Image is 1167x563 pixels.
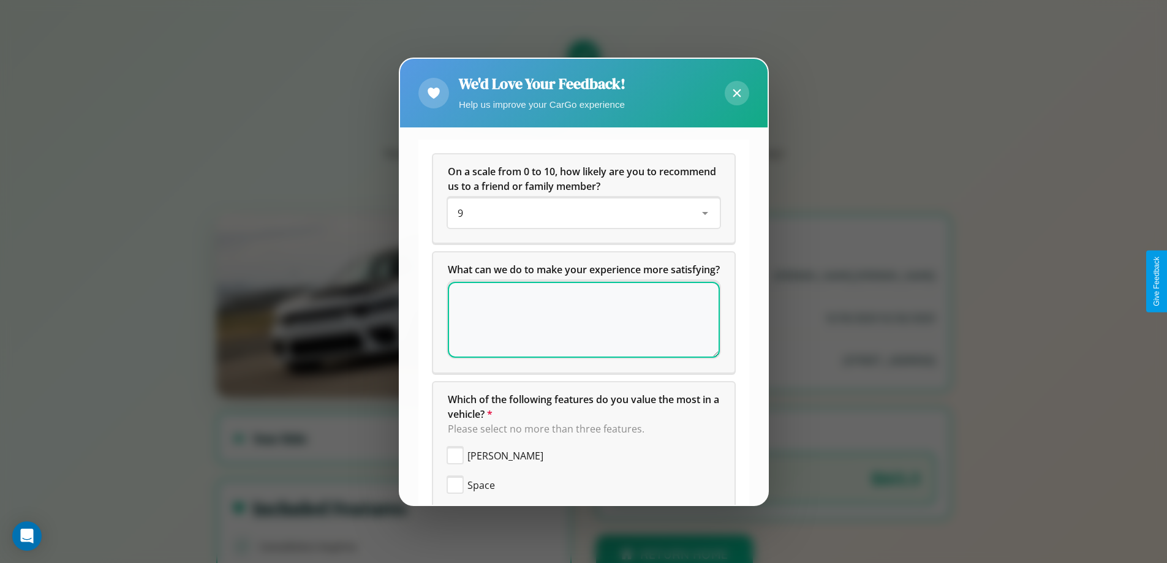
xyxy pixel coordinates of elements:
h5: On a scale from 0 to 10, how likely are you to recommend us to a friend or family member? [448,164,720,194]
div: On a scale from 0 to 10, how likely are you to recommend us to a friend or family member? [433,154,735,243]
div: On a scale from 0 to 10, how likely are you to recommend us to a friend or family member? [448,198,720,228]
span: What can we do to make your experience more satisfying? [448,263,720,276]
span: Space [467,478,495,493]
span: [PERSON_NAME] [467,448,543,463]
span: 9 [458,206,463,220]
div: Open Intercom Messenger [12,521,42,551]
span: On a scale from 0 to 10, how likely are you to recommend us to a friend or family member? [448,165,719,193]
p: Help us improve your CarGo experience [459,96,625,113]
div: Give Feedback [1152,257,1161,306]
span: Please select no more than three features. [448,422,644,436]
h2: We'd Love Your Feedback! [459,74,625,94]
span: Which of the following features do you value the most in a vehicle? [448,393,722,421]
